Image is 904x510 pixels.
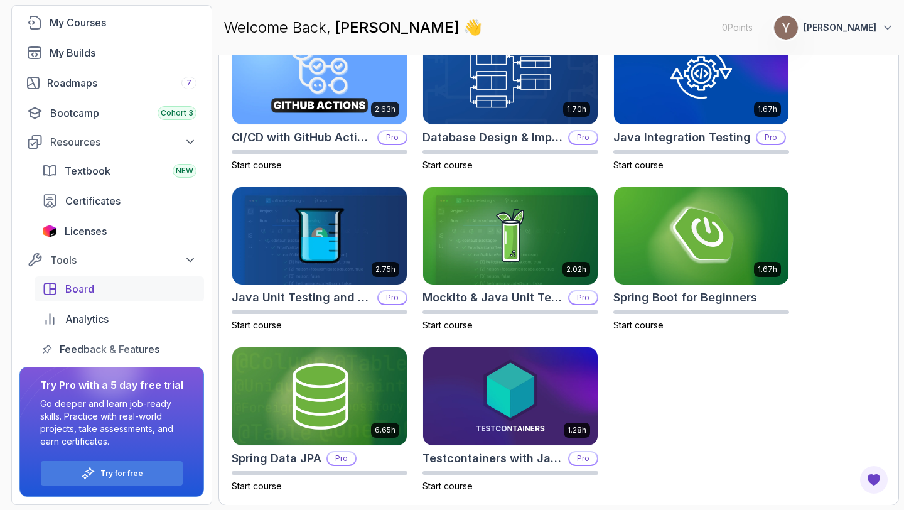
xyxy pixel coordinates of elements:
[232,129,372,146] h2: CI/CD with GitHub Actions
[19,100,204,126] a: bootcamp
[161,108,193,118] span: Cohort 3
[47,75,196,90] div: Roadmaps
[773,15,894,40] button: user profile image[PERSON_NAME]
[65,224,107,239] span: Licenses
[50,106,196,121] div: Bootcamp
[379,131,406,144] p: Pro
[35,276,204,301] a: board
[19,70,204,95] a: roadmaps
[50,45,196,60] div: My Builds
[60,342,159,357] span: Feedback & Features
[232,320,282,330] span: Start course
[19,249,204,271] button: Tools
[19,40,204,65] a: builds
[613,160,664,170] span: Start course
[379,291,406,304] p: Pro
[758,264,777,274] p: 1.67h
[613,129,751,146] h2: Java Integration Testing
[758,104,777,114] p: 1.67h
[567,104,586,114] p: 1.70h
[65,312,109,327] span: Analytics
[232,187,407,332] a: Java Unit Testing and TDD card2.75hJava Unit Testing and TDDProStart course
[35,337,204,362] a: feedback
[35,219,204,244] a: licenses
[614,26,788,124] img: Java Integration Testing card
[614,187,788,285] img: Spring Boot for Beginners card
[375,104,395,114] p: 2.63h
[35,188,204,214] a: certificates
[50,15,196,30] div: My Courses
[35,158,204,183] a: textbook
[461,14,487,41] span: 👋
[232,26,407,171] a: CI/CD with GitHub Actions card2.63hCI/CD with GitHub ActionsProStart course
[186,78,191,88] span: 7
[613,187,789,332] a: Spring Boot for Beginners card1.67hSpring Boot for BeginnersStart course
[40,398,183,448] p: Go deeper and learn job-ready skills. Practice with real-world projects, take assessments, and ea...
[566,264,586,274] p: 2.02h
[422,160,473,170] span: Start course
[65,193,121,209] span: Certificates
[65,163,110,178] span: Textbook
[569,291,597,304] p: Pro
[569,452,597,465] p: Pro
[422,129,563,146] h2: Database Design & Implementation
[35,307,204,332] a: analytics
[19,131,204,153] button: Resources
[328,452,355,465] p: Pro
[774,16,798,40] img: user profile image
[613,26,789,171] a: Java Integration Testing card1.67hJava Integration TestingProStart course
[42,225,57,237] img: jetbrains icon
[422,320,473,330] span: Start course
[722,21,753,34] p: 0 Points
[223,18,482,38] p: Welcome Back,
[569,131,597,144] p: Pro
[232,187,407,285] img: Java Unit Testing and TDD card
[40,460,183,486] button: Try for free
[232,450,321,467] h2: Spring Data JPA
[50,252,196,268] div: Tools
[232,347,407,492] a: Spring Data JPA card6.65hSpring Data JPAProStart course
[422,450,563,467] h2: Testcontainers with Java
[423,347,598,445] img: Testcontainers with Java card
[422,347,598,492] a: Testcontainers with Java card1.28hTestcontainers with JavaProStart course
[65,281,94,296] span: Board
[232,480,282,491] span: Start course
[232,289,372,307] h2: Java Unit Testing and TDD
[613,289,757,307] h2: Spring Boot for Beginners
[176,166,193,176] span: NEW
[422,26,598,171] a: Database Design & Implementation card1.70hDatabase Design & ImplementationProStart course
[232,347,407,445] img: Spring Data JPA card
[859,465,889,495] button: Open Feedback Button
[335,18,463,36] span: [PERSON_NAME]
[804,21,876,34] p: [PERSON_NAME]
[757,131,785,144] p: Pro
[19,10,204,35] a: courses
[422,187,598,332] a: Mockito & Java Unit Testing card2.02hMockito & Java Unit TestingProStart course
[232,160,282,170] span: Start course
[232,26,407,124] img: CI/CD with GitHub Actions card
[100,469,143,479] a: Try for free
[375,425,395,435] p: 6.65h
[423,187,598,285] img: Mockito & Java Unit Testing card
[375,264,395,274] p: 2.75h
[50,134,196,149] div: Resources
[568,425,586,435] p: 1.28h
[422,480,473,491] span: Start course
[613,320,664,330] span: Start course
[423,26,598,124] img: Database Design & Implementation card
[422,289,563,307] h2: Mockito & Java Unit Testing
